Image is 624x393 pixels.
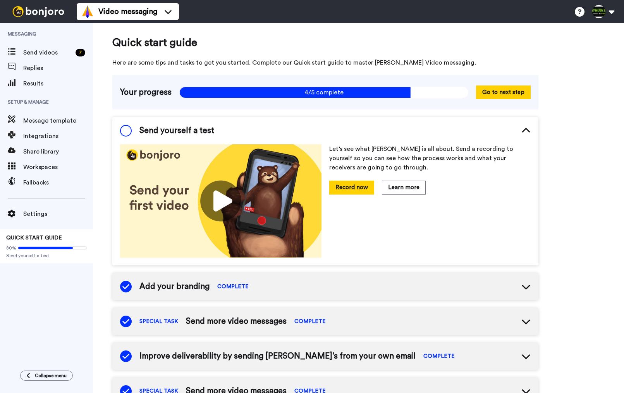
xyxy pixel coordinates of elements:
[23,178,93,187] span: Fallbacks
[23,147,93,156] span: Share library
[23,132,93,141] span: Integrations
[382,181,426,194] button: Learn more
[6,253,87,259] span: Send yourself a test
[139,281,210,292] span: Add your branding
[23,209,93,219] span: Settings
[139,350,416,362] span: Improve deliverability by sending [PERSON_NAME]’s from your own email
[139,318,178,325] span: SPECIAL TASK
[23,79,93,88] span: Results
[294,318,326,325] span: COMPLETE
[476,85,531,99] button: Go to next step
[98,6,157,17] span: Video messaging
[120,87,172,98] span: Your progress
[329,181,374,194] button: Record now
[186,316,287,327] span: Send more video messages
[139,125,214,137] span: Send yourself a test
[112,58,538,67] span: Here are some tips and tasks to get you started. Complete our Quick start guide to master [PERSON...
[76,49,85,56] div: 7
[6,235,62,241] span: QUICK START GUIDE
[217,283,249,290] span: COMPLETE
[35,372,67,379] span: Collapse menu
[112,35,538,50] span: Quick start guide
[20,371,73,381] button: Collapse menu
[179,87,468,98] span: 4/5 complete
[23,116,93,125] span: Message template
[9,6,67,17] img: bj-logo-header-white.svg
[329,144,531,172] p: Let’s see what [PERSON_NAME] is all about. Send a recording to yourself so you can see how the pr...
[23,48,72,57] span: Send videos
[423,352,455,360] span: COMPLETE
[23,162,93,172] span: Workspaces
[23,63,93,73] span: Replies
[120,144,321,258] img: 178eb3909c0dc23ce44563bdb6dc2c11.jpg
[81,5,94,18] img: vm-color.svg
[6,245,16,251] span: 80%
